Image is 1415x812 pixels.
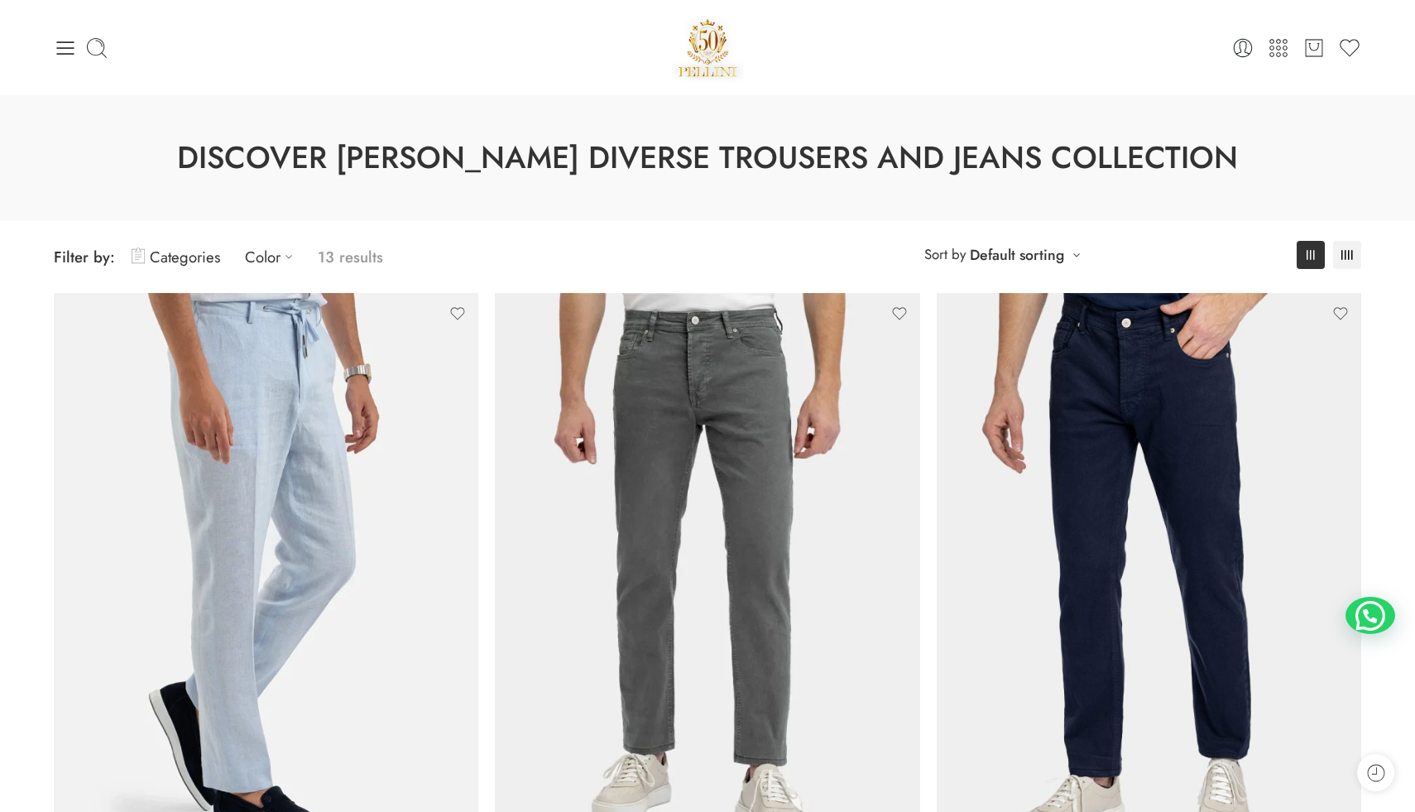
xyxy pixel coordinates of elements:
a: Color [245,238,301,276]
a: Default sorting [970,243,1064,267]
a: Login / Register [1231,36,1254,60]
a: Wishlist [1338,36,1361,60]
span: Filter by: [54,246,115,268]
h1: Discover [PERSON_NAME] Diverse Trousers and Jeans Collection [41,137,1374,180]
a: Categories [132,238,220,276]
img: Pellini [672,12,743,83]
a: Cart [1302,36,1326,60]
p: 13 results [318,238,383,276]
a: Pellini - [672,12,743,83]
span: Sort by [924,241,966,268]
